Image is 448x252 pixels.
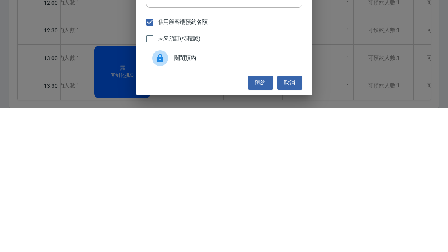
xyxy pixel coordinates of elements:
[158,178,201,187] span: 未來預訂(待確認)
[151,99,160,104] label: 備註
[277,220,302,234] button: 取消
[151,71,168,77] label: 服務時長
[151,15,171,21] label: 顧客電話
[146,74,302,96] div: 30分鐘
[158,162,208,170] span: 佔用顧客端預約名額
[174,198,296,206] span: 關閉預約
[248,220,273,234] button: 預約
[146,191,302,213] div: 關閉預約
[151,43,171,49] label: 顧客姓名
